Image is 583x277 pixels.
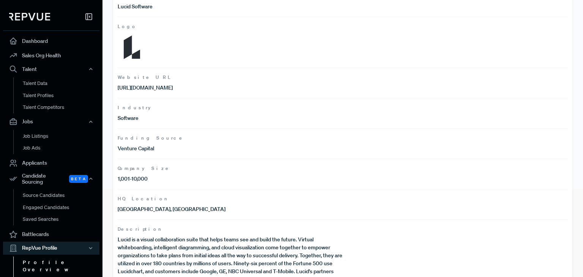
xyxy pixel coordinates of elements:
button: Talent [3,63,99,76]
a: Talent Profiles [13,90,110,102]
a: Talent Data [13,77,110,90]
button: Candidate Sourcing Beta [3,170,99,188]
a: Battlecards [3,227,99,242]
a: Profile Overview [13,257,110,276]
span: Website URL [118,74,568,81]
p: [GEOGRAPHIC_DATA], [GEOGRAPHIC_DATA] [118,205,343,213]
a: Job Listings [13,130,110,142]
a: Saved Searches [13,213,110,225]
a: Job Ads [13,142,110,154]
button: RepVue Profile [3,242,99,255]
span: Funding Source [118,135,568,142]
a: Applicants [3,156,99,170]
span: Industry [118,104,568,111]
img: RepVue [9,13,50,20]
p: 1,001-10,000 [118,175,343,183]
p: [URL][DOMAIN_NAME] [118,84,343,92]
img: Logo [118,33,146,61]
a: Sales Org Health [3,48,99,63]
p: Software [118,114,343,122]
p: Venture Capital [118,145,343,153]
a: Engaged Candidates [13,201,110,214]
span: HQ Location [118,195,568,202]
a: Talent Competitors [13,101,110,113]
span: Description [118,226,568,233]
a: Dashboard [3,34,99,48]
span: Logo [118,23,568,30]
span: Company Size [118,165,568,172]
button: Jobs [3,115,99,128]
p: Lucid Software [118,3,343,11]
span: Beta [69,175,88,183]
div: Candidate Sourcing [3,170,99,188]
a: Source Candidates [13,189,110,201]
